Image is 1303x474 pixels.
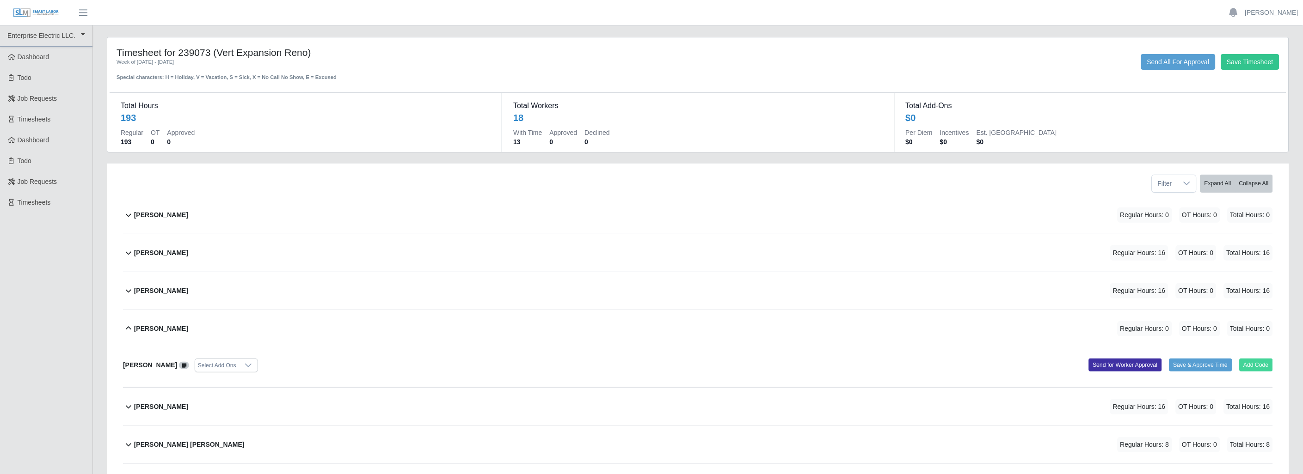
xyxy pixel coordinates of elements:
[1180,437,1220,452] span: OT Hours: 0
[906,137,933,146] dd: $0
[18,74,31,81] span: Todo
[151,128,160,137] dt: OT
[121,100,491,111] dt: Total Hours
[1118,437,1172,452] span: Regular Hours: 8
[906,111,916,124] div: $0
[1110,245,1168,261] span: Regular Hours: 16
[1200,175,1273,193] div: bulk actions
[134,402,188,412] b: [PERSON_NAME]
[18,53,49,61] span: Dashboard
[1180,207,1220,223] span: OT Hours: 0
[167,128,195,137] dt: Approved
[906,128,933,137] dt: Per Diem
[167,137,195,146] dd: 0
[18,136,49,144] span: Dashboard
[585,137,610,146] dd: 0
[1200,175,1235,193] button: Expand All
[13,8,59,18] img: SLM Logo
[123,310,1273,347] button: [PERSON_NAME] Regular Hours: 0 OT Hours: 0 Total Hours: 0
[1176,399,1217,414] span: OT Hours: 0
[123,272,1273,310] button: [PERSON_NAME] Regular Hours: 16 OT Hours: 0 Total Hours: 16
[1228,321,1273,336] span: Total Hours: 0
[18,178,57,185] span: Job Requests
[1110,399,1168,414] span: Regular Hours: 16
[117,58,593,66] div: Week of [DATE] - [DATE]
[513,111,523,124] div: 18
[1176,245,1217,261] span: OT Hours: 0
[940,137,969,146] dd: $0
[1245,8,1298,18] a: [PERSON_NAME]
[1152,175,1178,192] span: Filter
[134,210,188,220] b: [PERSON_NAME]
[906,100,1275,111] dt: Total Add-Ons
[123,196,1273,234] button: [PERSON_NAME] Regular Hours: 0 OT Hours: 0 Total Hours: 0
[513,137,542,146] dd: 13
[1240,359,1273,371] button: Add Code
[940,128,969,137] dt: Incentives
[134,440,245,450] b: [PERSON_NAME] [PERSON_NAME]
[123,361,177,369] b: [PERSON_NAME]
[977,128,1057,137] dt: Est. [GEOGRAPHIC_DATA]
[550,128,578,137] dt: Approved
[1228,207,1273,223] span: Total Hours: 0
[18,95,57,102] span: Job Requests
[18,199,51,206] span: Timesheets
[1235,175,1273,193] button: Collapse All
[513,100,883,111] dt: Total Workers
[1224,245,1273,261] span: Total Hours: 16
[1180,321,1220,336] span: OT Hours: 0
[1224,283,1273,298] span: Total Hours: 16
[117,66,593,81] div: Special characters: H = Holiday, V = Vacation, S = Sick, X = No Call No Show, E = Excused
[1118,321,1172,336] span: Regular Hours: 0
[513,128,542,137] dt: With Time
[1141,54,1216,70] button: Send All For Approval
[134,286,188,296] b: [PERSON_NAME]
[121,137,143,146] dd: 193
[1118,207,1172,223] span: Regular Hours: 0
[134,248,188,258] b: [PERSON_NAME]
[1110,283,1168,298] span: Regular Hours: 16
[1224,399,1273,414] span: Total Hours: 16
[121,128,143,137] dt: Regular
[121,111,136,124] div: 193
[195,359,239,372] div: Select Add Ons
[1176,283,1217,298] span: OT Hours: 0
[117,47,593,58] h4: Timesheet for 239073 (Vert Expansion Reno)
[1089,359,1162,371] button: Send for Worker Approval
[123,234,1273,272] button: [PERSON_NAME] Regular Hours: 16 OT Hours: 0 Total Hours: 16
[1228,437,1273,452] span: Total Hours: 8
[123,426,1273,463] button: [PERSON_NAME] [PERSON_NAME] Regular Hours: 8 OT Hours: 0 Total Hours: 8
[977,137,1057,146] dd: $0
[18,115,51,123] span: Timesheets
[179,361,189,369] a: View/Edit Notes
[151,137,160,146] dd: 0
[134,324,188,334] b: [PERSON_NAME]
[550,137,578,146] dd: 0
[123,388,1273,425] button: [PERSON_NAME] Regular Hours: 16 OT Hours: 0 Total Hours: 16
[18,157,31,164] span: Todo
[1169,359,1232,371] button: Save & Approve Time
[585,128,610,137] dt: Declined
[1221,54,1279,70] button: Save Timesheet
